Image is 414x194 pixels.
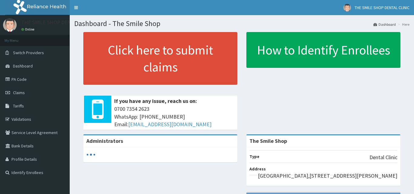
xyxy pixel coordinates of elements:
span: Switch Providers [13,50,44,55]
li: Here [396,22,409,27]
a: Online [21,27,36,31]
a: Dashboard [373,22,396,27]
b: Type [249,154,259,159]
a: How to Identify Enrollees [246,32,400,68]
b: Administrators [86,137,123,144]
p: THE SMILE SHOP DENTAL CLINIC [21,20,97,25]
span: 0700 7354 2623 WhatsApp: [PHONE_NUMBER] Email: [114,105,234,128]
img: User Image [3,18,17,32]
span: THE SMILE SHOP DENTAL CLINIC [355,5,409,10]
b: Address [249,166,266,172]
p: [GEOGRAPHIC_DATA],[STREET_ADDRESS][PERSON_NAME] [258,172,397,180]
p: Dental Clinic [369,153,397,161]
svg: audio-loading [86,150,95,159]
a: Click here to submit claims [83,32,237,85]
h1: Dashboard - The Smile Shop [74,20,409,28]
a: [EMAIL_ADDRESS][DOMAIN_NAME] [128,121,212,128]
span: Tariffs [13,103,24,109]
span: Claims [13,90,25,95]
strong: The Smile Shop [249,137,287,144]
img: User Image [343,4,351,12]
span: Dashboard [13,63,33,69]
b: If you have any issue, reach us on: [114,97,197,104]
